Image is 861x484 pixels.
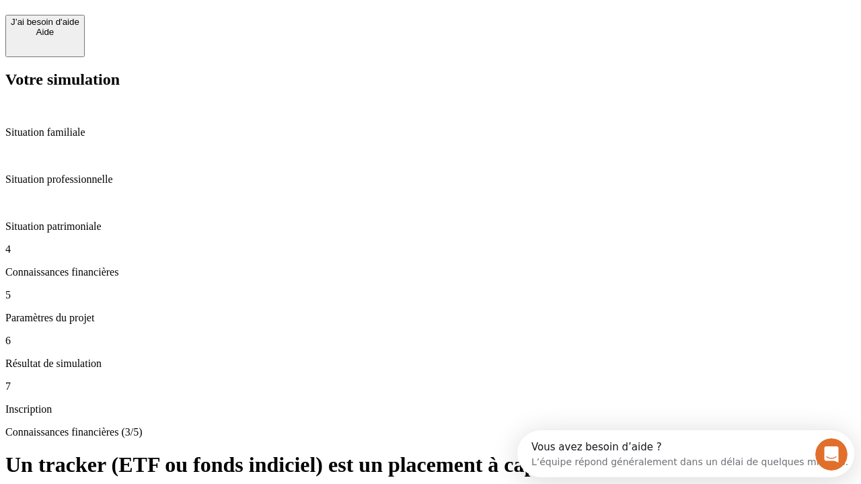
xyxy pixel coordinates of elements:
[5,452,856,477] h1: Un tracker (ETF ou fonds indiciel) est un placement à capital garanti ?
[5,312,856,324] p: Paramètres du projet
[5,358,856,370] p: Résultat de simulation
[14,22,331,36] div: L’équipe répond généralement dans un délai de quelques minutes.
[815,438,848,471] iframe: Intercom live chat
[5,126,856,138] p: Situation familiale
[5,71,856,89] h2: Votre simulation
[5,426,856,438] p: Connaissances financières (3/5)
[11,27,79,37] div: Aide
[5,15,85,57] button: J’ai besoin d'aideAide
[5,403,856,415] p: Inscription
[5,220,856,233] p: Situation patrimoniale
[5,380,856,393] p: 7
[5,335,856,347] p: 6
[14,11,331,22] div: Vous avez besoin d’aide ?
[5,5,371,42] div: Ouvrir le Messenger Intercom
[11,17,79,27] div: J’ai besoin d'aide
[5,243,856,255] p: 4
[5,266,856,278] p: Connaissances financières
[517,430,854,477] iframe: Intercom live chat discovery launcher
[5,173,856,186] p: Situation professionnelle
[5,289,856,301] p: 5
